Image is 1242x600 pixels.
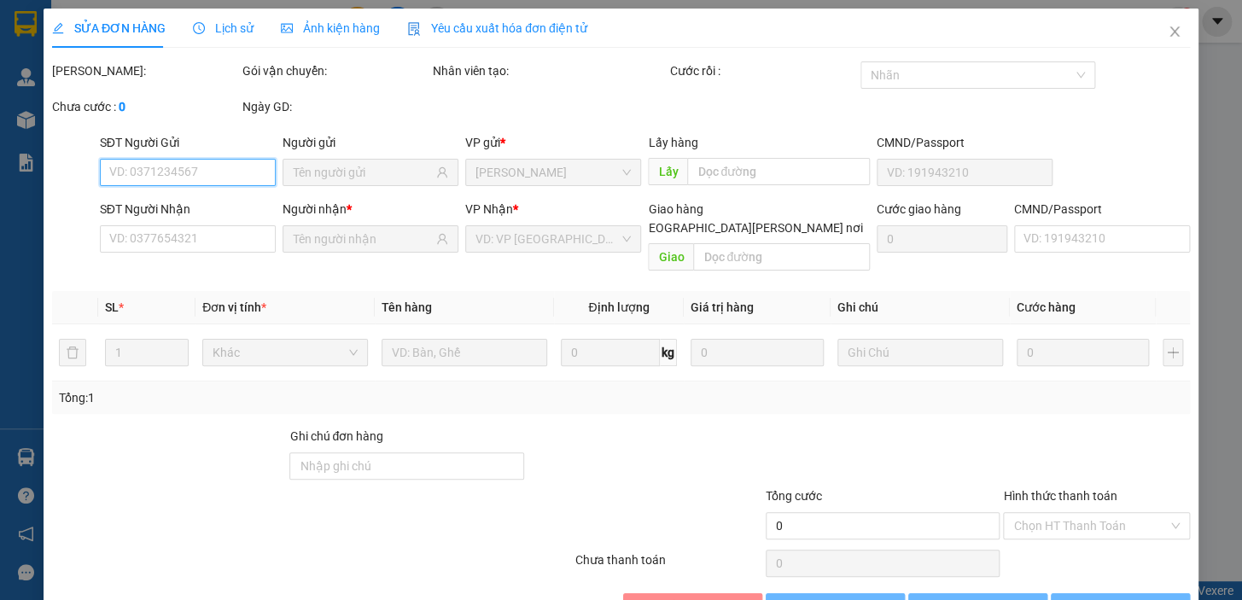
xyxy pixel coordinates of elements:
div: Cước rồi : [670,61,857,80]
input: 0 [691,339,824,366]
span: SỬA ĐƠN HÀNG [52,21,166,35]
span: Đơn vị tính [202,300,266,314]
span: Lấy [648,158,687,185]
span: Ảnh kiện hàng [281,21,380,35]
label: Ghi chú đơn hàng [289,429,383,443]
div: Gói vận chuyển: [242,61,429,80]
div: Người nhận [283,200,458,218]
span: clock-circle [193,22,205,34]
input: Dọc đường [687,158,870,185]
span: user [436,233,448,245]
div: SĐT Người Gửi [100,133,276,152]
input: Cước giao hàng [877,225,1007,253]
label: Hình thức thanh toán [1003,489,1117,503]
span: Tên hàng [382,300,432,314]
span: kg [660,339,677,366]
input: Tên người gửi [293,163,433,182]
span: user [436,166,448,178]
div: Chưa cước : [52,97,239,116]
div: Người gửi [283,133,458,152]
div: [PERSON_NAME]: [52,61,239,80]
span: edit [52,22,64,34]
div: Nhân viên tạo: [433,61,668,80]
div: Ngày GD: [242,97,429,116]
div: SĐT Người Nhận [100,200,276,218]
img: icon [407,22,421,36]
span: SL [105,300,119,314]
span: Cước hàng [1017,300,1076,314]
button: plus [1163,339,1183,366]
span: Giao hàng [648,202,703,216]
span: Giao [648,243,693,271]
span: Tổng cước [766,489,822,503]
div: Tổng: 1 [59,388,481,407]
th: Ghi chú [831,291,1010,324]
div: CMND/Passport [1014,200,1190,218]
input: Dọc đường [693,243,870,271]
span: Giá trị hàng [691,300,754,314]
input: Ghi Chú [837,339,1003,366]
span: Ninh Hòa [475,160,631,185]
span: Lấy hàng [648,136,697,149]
div: CMND/Passport [877,133,1052,152]
span: Yêu cầu xuất hóa đơn điện tử [407,21,587,35]
label: Cước giao hàng [877,202,961,216]
span: Lịch sử [193,21,254,35]
span: Khác [213,340,358,365]
input: 0 [1017,339,1150,366]
span: Định lượng [588,300,649,314]
button: delete [59,339,86,366]
input: VD: Bàn, Ghế [382,339,547,366]
button: Close [1151,9,1198,56]
input: Ghi chú đơn hàng [289,452,524,480]
div: VP gửi [465,133,641,152]
input: VD: 191943210 [877,159,1052,186]
span: close [1168,25,1181,38]
span: VP Nhận [465,202,513,216]
input: Tên người nhận [293,230,433,248]
div: Chưa thanh toán [574,550,764,580]
span: [GEOGRAPHIC_DATA][PERSON_NAME] nơi [630,218,870,237]
b: 0 [119,100,125,114]
span: picture [281,22,293,34]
